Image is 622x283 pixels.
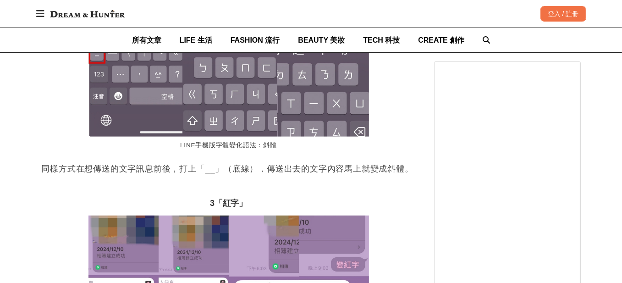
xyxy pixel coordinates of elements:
[298,28,345,52] a: BEAUTY 美妝
[88,137,369,155] figcaption: LINE手機版字體變化語法：斜體
[298,36,345,44] span: BEAUTY 美妝
[363,36,400,44] span: TECH 科技
[180,36,212,44] span: LIFE 生活
[132,28,161,52] a: 所有文章
[42,162,416,176] p: 同樣方式在想傳送的文字訊息前後，打上「__」（底線），傳送出去的文字內容馬上就變成斜體。
[418,36,464,44] span: CREATE 創作
[540,6,586,22] div: 登入 / 註冊
[45,6,129,22] img: Dream & Hunter
[180,28,212,52] a: LIFE 生活
[132,36,161,44] span: 所有文章
[210,199,247,208] strong: 3「紅字」
[231,36,280,44] span: FASHION 流行
[418,28,464,52] a: CREATE 創作
[231,28,280,52] a: FASHION 流行
[363,28,400,52] a: TECH 科技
